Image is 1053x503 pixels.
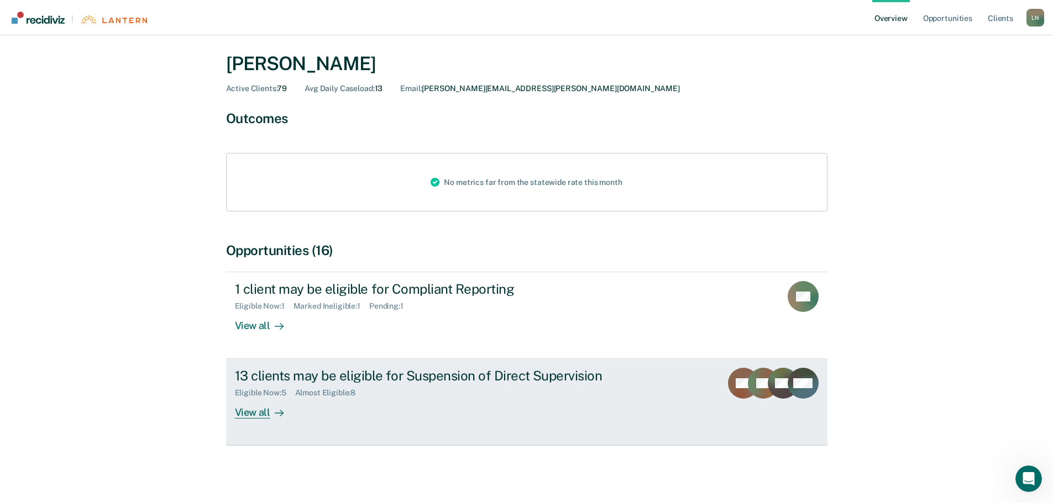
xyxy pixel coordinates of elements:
[305,84,383,93] div: 13
[400,84,422,93] span: Email :
[369,301,412,311] div: Pending : 1
[295,388,365,398] div: Almost Eligible : 8
[422,153,631,211] div: No metrics far from the statewide rate this month
[226,242,827,258] div: Opportunities (16)
[294,301,369,311] div: Marked Ineligible : 1
[235,368,623,384] div: 13 clients may be eligible for Suspension of Direct Supervision
[235,281,623,297] div: 1 client may be eligible for Compliant Reporting
[400,84,680,93] div: [PERSON_NAME][EMAIL_ADDRESS][PERSON_NAME][DOMAIN_NAME]
[80,15,147,24] img: Lantern
[65,14,80,24] span: |
[1026,9,1044,27] div: L N
[226,272,827,359] a: 1 client may be eligible for Compliant ReportingEligible Now:1Marked Ineligible:1Pending:1View all
[1026,9,1044,27] button: Profile dropdown button
[226,84,287,93] div: 79
[305,84,374,93] span: Avg Daily Caseload :
[235,388,295,398] div: Eligible Now : 5
[226,110,827,126] div: Outcomes
[226,84,277,93] span: Active Clients :
[226,52,827,75] div: [PERSON_NAME]
[1015,465,1042,492] iframe: Intercom live chat
[226,359,827,446] a: 13 clients may be eligible for Suspension of Direct SupervisionEligible Now:5Almost Eligible:8Vie...
[235,301,294,311] div: Eligible Now : 1
[235,311,297,332] div: View all
[235,398,297,419] div: View all
[12,12,65,24] img: Recidiviz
